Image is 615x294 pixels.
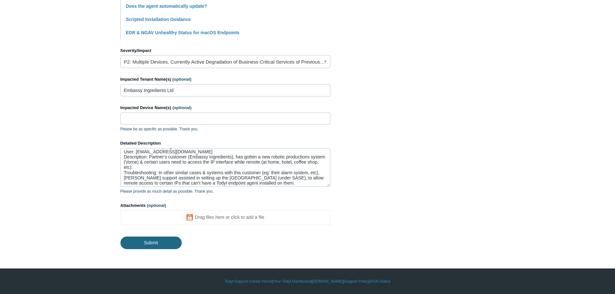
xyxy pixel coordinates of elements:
a: Does the agent automatically update? [126,4,207,9]
a: Your Todyl Dashboard [273,279,311,284]
a: Todyl Support Center Home [224,279,272,284]
label: Detailed Description [120,140,330,147]
span: (optional) [147,203,166,208]
span: (optional) [172,105,191,110]
a: Support Policy [344,279,369,284]
a: P2: Multiple Devices, Currently Active Degradation of Business Critical Services of Previously Wo... [120,55,330,68]
a: [DOMAIN_NAME] [312,279,343,284]
a: EDR & NGAV Unhealthy Status for macOS Endpoints [126,30,240,35]
input: Submit [120,237,182,249]
label: Attachments [120,202,330,209]
a: SGN Status [370,279,391,284]
span: (optional) [172,77,191,82]
p: Please provide as much detail as possible. Thank you. [120,188,330,194]
a: Scripted Installation Guidance [126,17,191,22]
label: Severity/Impact [120,47,330,54]
p: Please be as specific as possible. Thank you. [120,126,330,132]
label: Impacted Tenant Name(s) [120,76,330,83]
label: Impacted Device Name(s) [120,105,330,111]
div: | | | | [120,279,495,284]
